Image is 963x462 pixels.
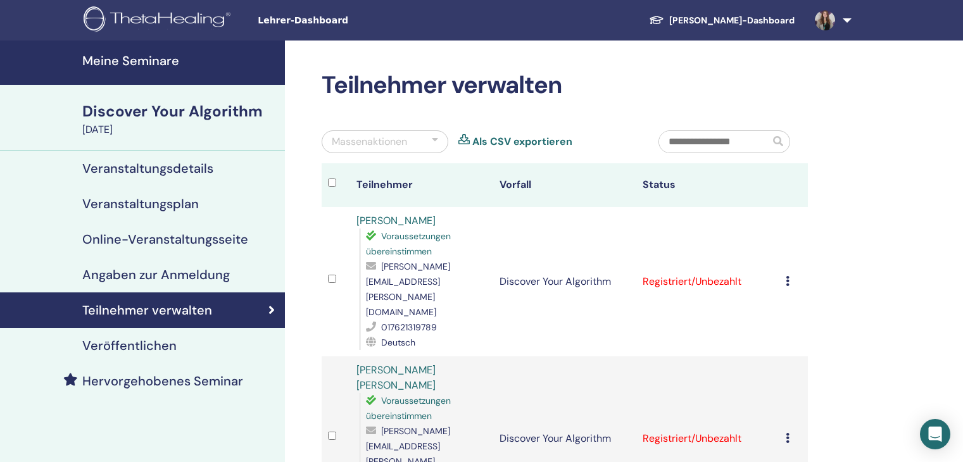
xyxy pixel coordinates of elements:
[366,395,451,421] span: Voraussetzungen übereinstimmen
[920,419,950,449] div: Open Intercom Messenger
[82,338,177,353] h4: Veröffentlichen
[82,161,213,176] h4: Veranstaltungsdetails
[356,214,436,227] a: [PERSON_NAME]
[82,196,199,211] h4: Veranstaltungsplan
[75,101,285,137] a: Discover Your Algorithm[DATE]
[381,337,415,348] span: Deutsch
[82,101,277,122] div: Discover Your Algorithm
[258,14,448,27] span: Lehrer-Dashboard
[322,71,808,100] h2: Teilnehmer verwalten
[356,363,436,392] a: [PERSON_NAME] [PERSON_NAME]
[493,163,636,207] th: Vorfall
[636,163,779,207] th: Status
[332,134,407,149] div: Massenaktionen
[82,303,212,318] h4: Teilnehmer verwalten
[366,261,450,318] span: [PERSON_NAME][EMAIL_ADDRESS][PERSON_NAME][DOMAIN_NAME]
[84,6,235,35] img: logo.png
[472,134,572,149] a: Als CSV exportieren
[381,322,437,333] span: 017621319789
[350,163,493,207] th: Teilnehmer
[639,9,805,32] a: [PERSON_NAME]-Dashboard
[82,53,277,68] h4: Meine Seminare
[82,232,248,247] h4: Online-Veranstaltungsseite
[82,267,230,282] h4: Angaben zur Anmeldung
[82,373,243,389] h4: Hervorgehobenes Seminar
[82,122,277,137] div: [DATE]
[649,15,664,25] img: graduation-cap-white.svg
[493,207,636,356] td: Discover Your Algorithm
[815,10,835,30] img: default.jpg
[366,230,451,257] span: Voraussetzungen übereinstimmen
